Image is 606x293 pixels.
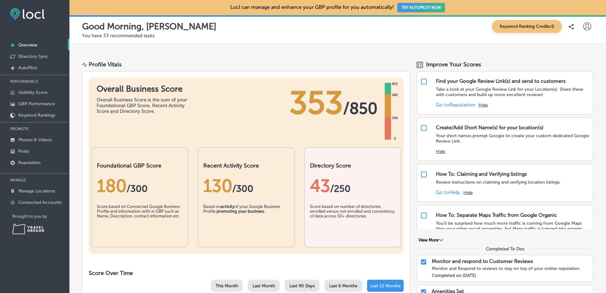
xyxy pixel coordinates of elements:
[89,61,122,68] div: Profile Vitals
[12,224,44,234] img: Travel Oregon
[436,102,475,108] a: Go toReputation
[18,149,29,154] p: Posts
[97,162,182,169] h2: Foundational GBP Score
[330,183,351,194] span: /250
[463,190,473,195] button: Hide
[436,189,460,195] a: Go toHelp
[436,171,527,177] div: How To: Claiming and Verifying listings
[203,175,289,196] div: 130
[252,283,275,289] span: Last Month
[397,3,445,12] button: TRY AUTOPILOT NOW
[391,116,399,121] div: 340
[18,137,52,143] p: Photos & Videos
[310,175,395,196] div: 43
[97,204,182,236] div: Score based on Connected Google Business Profile and information with in GBP such as Name, Descri...
[18,42,37,48] p: Overview
[343,99,377,118] span: / 850
[393,136,397,141] div: 0
[97,84,191,94] h1: Overall Business Score
[97,175,182,196] div: 180
[217,209,264,214] b: promoting your business
[310,162,395,169] h2: Directory Score
[232,183,253,194] span: /300
[432,273,476,278] label: Completed on [DATE]
[18,54,48,59] p: Directory Sync
[82,33,593,39] p: You have 33 recommended tasks.
[203,162,289,169] h2: Recent Activity Score
[417,237,445,243] button: View More
[478,102,488,108] button: Hide
[18,113,55,118] p: Keyword Rankings
[289,84,343,122] span: 353
[329,283,357,289] span: Last 6 Months
[436,149,445,154] button: Hide
[492,20,562,33] span: Keyword Ranking Credits: 0
[97,97,191,114] div: Overall Business Score is the sum of your Foundational GBP Score, Recent Activity Score and Direc...
[89,270,404,277] h2: Score Over Time
[310,204,395,236] div: Score based on number of directories enrolled versus not enrolled and consistency of data across ...
[18,101,55,107] p: GBP Performance
[82,21,216,32] p: Good Morning, [PERSON_NAME]
[436,78,566,84] div: Find your Google Review Link(s) and send to customers
[486,246,524,252] div: Completed To Dos
[370,283,401,289] span: Last 12 Months
[426,61,481,68] span: Improve Your Scores
[432,266,590,271] div: Monitor and Respond to reviews to stay on top of your online reputation.
[127,183,148,194] span: / 300
[432,258,533,264] p: Monitor and respond to Customer Reviews
[18,90,48,95] p: Visibility Score
[12,214,69,219] p: Brought to you by
[18,160,40,165] p: Reputation
[216,283,238,289] span: This Month
[391,82,399,87] div: 850
[18,188,55,194] p: Manage Locations
[221,204,235,209] b: activity
[436,221,590,237] p: You'll be surprised how much more traffic is coming from Google Maps than your other social prope...
[289,283,315,289] span: Last 90 Days
[436,133,590,144] p: Your short names prompt Google to create your custom dedicated Google Review Link.
[203,204,289,236] div: Based on of your Google Business Profile .
[436,87,590,97] p: Take a look at your Google Review Link for your Location(s). Share these with customers and build...
[10,8,45,20] img: fda3e92497d09a02dc62c9cd864e3231.png
[391,93,399,98] div: 680
[436,180,561,185] p: Review instructions on claiming and verifying location listings.
[436,212,557,218] div: How To: Separate Maps Traffic from Google Organic
[436,125,544,131] div: Create/Add Short Name(s) for your location(s)
[18,200,62,205] p: Connected Accounts
[18,65,37,70] p: AutoPilot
